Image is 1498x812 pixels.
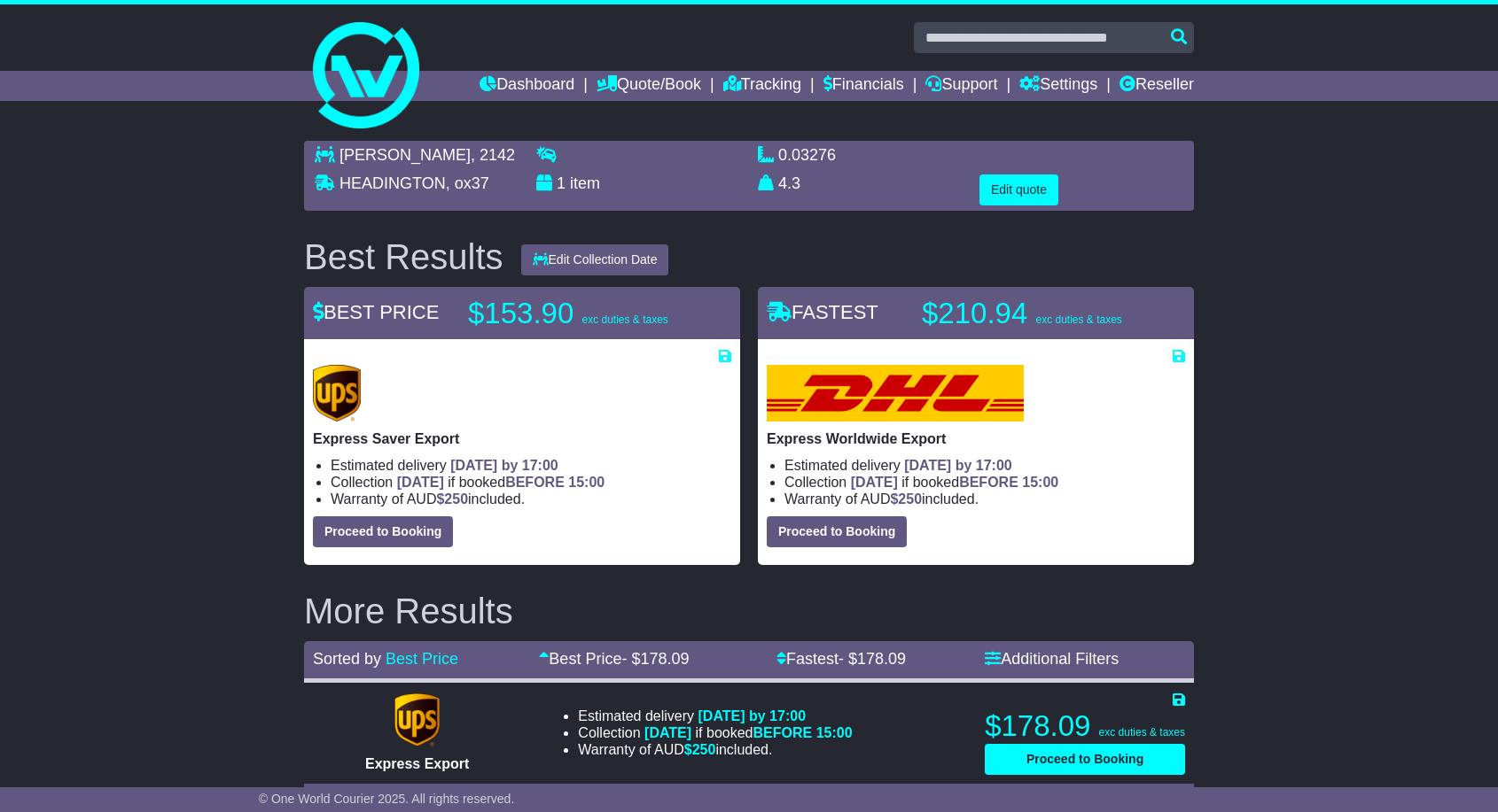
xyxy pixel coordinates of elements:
[684,742,716,757] span: $
[581,313,667,326] span: exc duties & taxes
[339,174,446,192] span: HEADINGTON
[313,365,361,421] img: UPS (new): Express Saver Export
[521,244,669,275] button: Edit Collection Date
[778,146,836,164] span: 0.03276
[471,146,515,164] span: , 2142
[839,650,906,668] span: - $
[922,296,1143,331] p: $210.94
[339,146,471,164] span: [PERSON_NAME]
[851,475,898,490] span: [DATE]
[823,71,904,101] a: Financials
[979,174,1058,205] button: Edit quote
[597,71,701,101] a: Quote/Book
[304,592,1194,630] h2: More Results
[436,491,468,507] span: $
[904,458,1012,473] span: [DATE] by 17:00
[1022,475,1058,490] span: 15:00
[698,708,807,723] span: [DATE] by 17:00
[313,650,381,668] span: Sorted by
[985,708,1185,744] p: $178.09
[468,296,690,331] p: $153.90
[767,516,907,547] button: Proceed to Booking
[621,650,689,668] span: - $
[450,458,558,473] span: [DATE] by 17:00
[851,475,1058,490] span: if booked
[505,475,565,490] span: BEFORE
[313,301,439,323] span: BEST PRICE
[1019,71,1097,101] a: Settings
[816,725,853,740] span: 15:00
[778,174,800,192] span: 4.3
[784,474,1185,491] li: Collection
[386,650,458,668] a: Best Price
[446,174,489,192] span: , ox37
[776,650,906,668] a: Fastest- $178.09
[890,491,922,507] span: $
[959,475,1018,490] span: BEFORE
[857,650,906,668] span: 178.09
[480,71,574,101] a: Dashboard
[767,365,1024,421] img: DHL: Express Worldwide Export
[784,491,1185,507] li: Warranty of AUD included.
[578,724,852,741] li: Collection
[767,301,878,323] span: FASTEST
[767,430,1185,447] p: Express Worldwide Export
[397,475,605,490] span: if booked
[578,708,852,724] li: Estimated delivery
[640,650,689,668] span: 178.09
[753,725,813,740] span: BEFORE
[539,650,689,668] a: Best Price- $178.09
[1099,726,1185,739] span: exc duties & taxes
[578,741,852,758] li: Warranty of AUD included.
[1120,71,1194,101] a: Reseller
[331,457,731,474] li: Estimated delivery
[397,475,444,490] span: [DATE]
[985,650,1119,668] a: Additional Filters
[331,474,731,491] li: Collection
[644,725,852,740] span: if booked
[444,491,468,507] span: 250
[295,237,512,276] div: Best Results
[985,744,1185,775] button: Proceed to Booking
[313,516,453,547] button: Proceed to Booking
[692,742,716,757] span: 250
[394,693,439,746] img: UPS (new): Express Export
[644,725,691,740] span: [DATE]
[570,174,600,192] span: item
[898,491,922,507] span: 250
[723,71,801,101] a: Tracking
[557,174,566,192] span: 1
[568,475,605,490] span: 15:00
[925,71,997,101] a: Support
[784,457,1185,474] li: Estimated delivery
[313,430,731,447] p: Express Saver Export
[1035,313,1121,326] span: exc duties & taxes
[365,756,469,771] span: Express Export
[331,491,731,507] li: Warranty of AUD included.
[259,792,515,806] span: © One World Courier 2025. All rights reserved.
